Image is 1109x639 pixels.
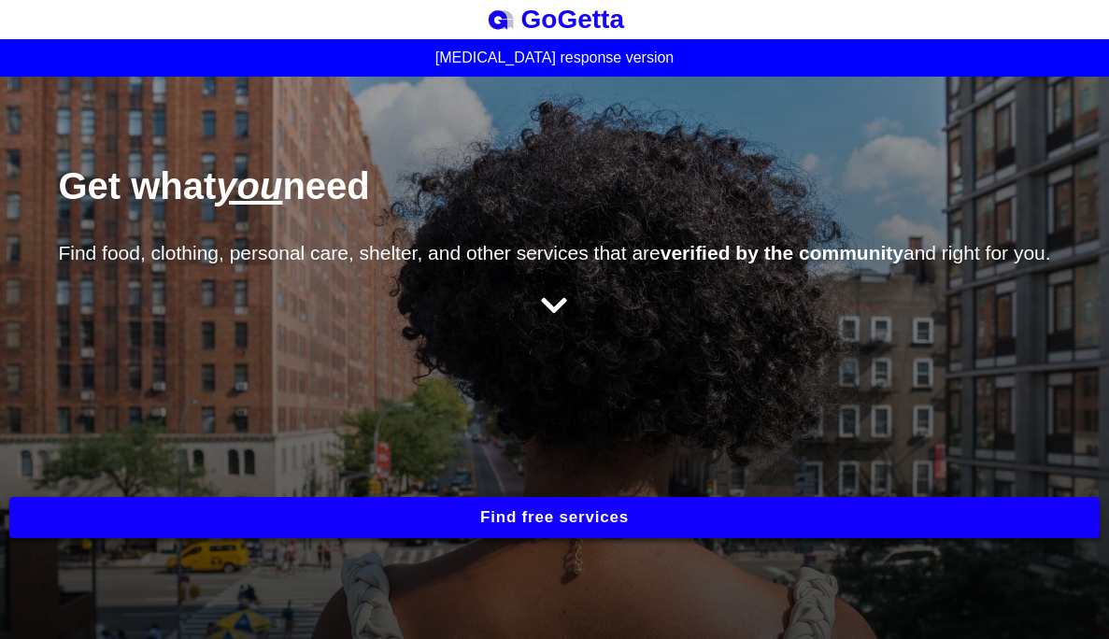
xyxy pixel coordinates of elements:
strong: verified by the community [661,242,903,263]
p: Find food, clothing, personal care, shelter, and other services that are and right for you. [58,238,1050,268]
button: Find free services [9,497,1100,538]
h1: Get what need [58,163,1060,231]
span: you [216,165,282,206]
a: Find free services [9,509,1100,525]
